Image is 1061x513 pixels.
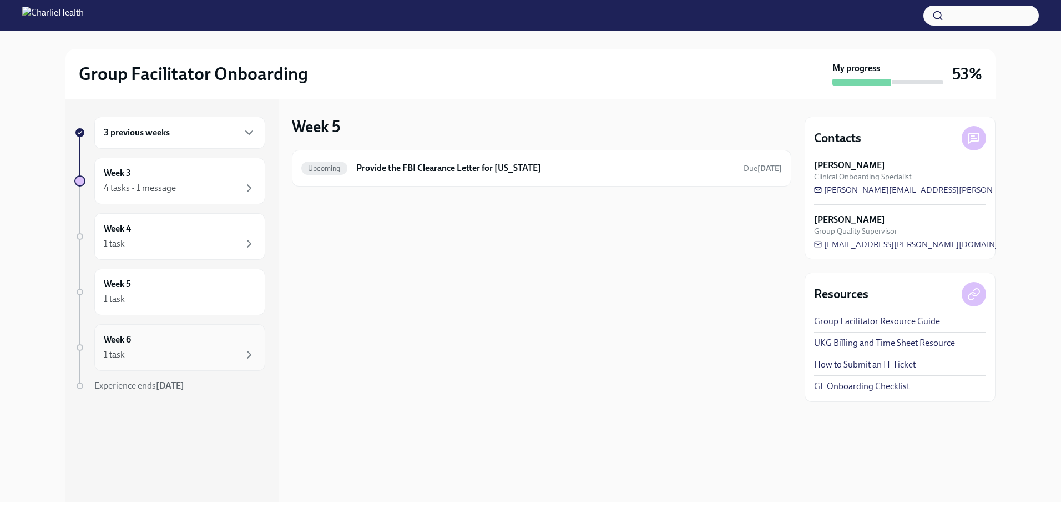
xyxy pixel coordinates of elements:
[814,315,940,328] a: Group Facilitator Resource Guide
[814,380,910,393] a: GF Onboarding Checklist
[156,380,184,391] strong: [DATE]
[301,164,347,173] span: Upcoming
[104,127,170,139] h6: 3 previous weeks
[22,7,84,24] img: CharlieHealth
[814,337,955,349] a: UKG Billing and Time Sheet Resource
[104,167,131,179] h6: Week 3
[301,159,782,177] a: UpcomingProvide the FBI Clearance Letter for [US_STATE]Due[DATE]
[104,334,131,346] h6: Week 6
[814,172,912,182] span: Clinical Onboarding Specialist
[757,164,782,173] strong: [DATE]
[104,238,125,250] div: 1 task
[74,213,265,260] a: Week 41 task
[79,63,308,85] h2: Group Facilitator Onboarding
[104,223,131,235] h6: Week 4
[104,278,131,290] h6: Week 5
[814,286,868,303] h4: Resources
[814,226,897,237] span: Group Quality Supervisor
[94,380,184,391] span: Experience ends
[744,164,782,173] span: Due
[104,182,176,194] div: 4 tasks • 1 message
[952,64,982,84] h3: 53%
[94,117,265,149] div: 3 previous weeks
[74,158,265,204] a: Week 34 tasks • 1 message
[814,130,861,147] h4: Contacts
[74,324,265,371] a: Week 61 task
[74,269,265,315] a: Week 51 task
[292,117,340,137] h3: Week 5
[356,162,735,174] h6: Provide the FBI Clearance Letter for [US_STATE]
[814,159,885,172] strong: [PERSON_NAME]
[814,359,916,371] a: How to Submit an IT Ticket
[814,239,1026,250] a: [EMAIL_ADDRESS][PERSON_NAME][DOMAIN_NAME]
[814,214,885,226] strong: [PERSON_NAME]
[104,293,125,305] div: 1 task
[832,62,880,74] strong: My progress
[744,163,782,174] span: September 23rd, 2025 10:00
[104,349,125,361] div: 1 task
